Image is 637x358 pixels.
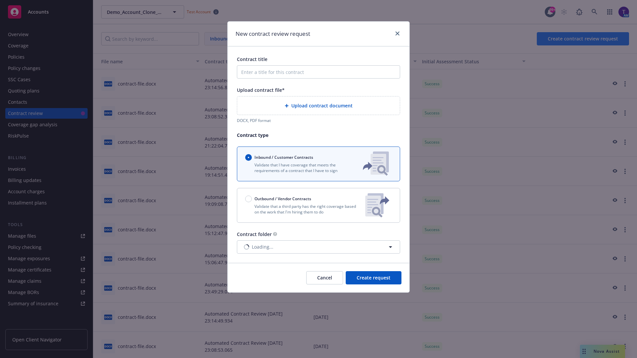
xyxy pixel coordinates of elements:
[254,196,311,202] span: Outbound / Vendor Contracts
[237,231,272,237] span: Contract folder
[237,132,400,139] p: Contract type
[252,243,273,250] span: Loading...
[254,154,313,160] span: Inbound / Customer Contracts
[237,188,400,223] button: Outbound / Vendor ContractsValidate that a third party has the right coverage based on the work t...
[237,56,267,62] span: Contract title
[245,204,360,215] p: Validate that a third party has the right coverage based on the work that I'm hiring them to do
[237,240,400,254] button: Loading...
[306,271,343,284] button: Cancel
[346,271,401,284] button: Create request
[245,154,252,161] input: Inbound / Customer Contracts
[237,96,400,115] div: Upload contract document
[393,30,401,37] a: close
[291,102,353,109] span: Upload contract document
[317,274,332,281] span: Cancel
[245,196,252,202] input: Outbound / Vendor Contracts
[237,147,400,181] button: Inbound / Customer ContractsValidate that I have coverage that meets the requirements of a contra...
[237,65,400,79] input: Enter a title for this contract
[245,162,352,173] p: Validate that I have coverage that meets the requirements of a contract that I have to sign
[237,87,285,93] span: Upload contract file*
[357,274,390,281] span: Create request
[236,30,310,38] h1: New contract review request
[237,118,400,123] div: DOCX, PDF format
